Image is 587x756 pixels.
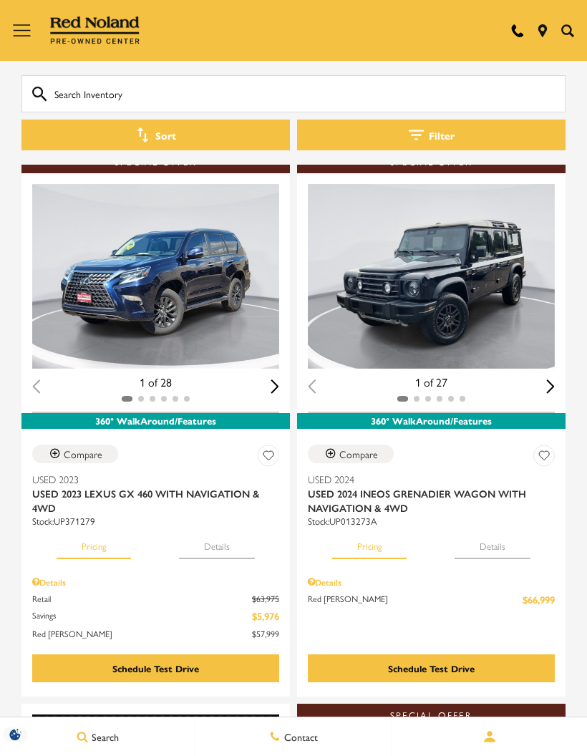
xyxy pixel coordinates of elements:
div: Schedule Test Drive - Used 2023 Lexus GX 460 With Navigation & 4WD [32,654,279,682]
div: 360° WalkAround/Features [297,413,566,429]
span: Used 2024 INEOS Grenadier Wagon With Navigation & 4WD [308,486,544,515]
div: Schedule Test Drive - Used 2024 INEOS Grenadier Wagon With Navigation & 4WD [308,654,555,682]
button: Open user profile menu [392,719,587,755]
span: $5,976 [252,609,279,624]
div: Compare [339,447,378,460]
a: Used 2024Used 2024 INEOS Grenadier Wagon With Navigation & 4WD [308,472,555,515]
div: Pricing Details - Used 2023 Lexus GX 460 With Navigation & 4WD [32,576,279,588]
a: Retail $63,975 [32,592,279,605]
button: Sort [21,120,290,150]
span: Red [PERSON_NAME] [308,592,523,607]
div: 360° WalkAround/Features [21,413,290,429]
del: $63,975 [252,592,279,605]
button: Open the inventory search [555,24,580,37]
div: Compare [64,447,102,460]
div: Next slide [271,379,279,393]
button: pricing tab [332,528,407,559]
img: Red Noland Pre-Owned [50,16,140,45]
span: Retail [32,592,252,605]
button: pricing tab [57,528,131,559]
div: Next slide [546,379,555,393]
span: Search [88,730,119,744]
div: Schedule Test Drive [388,661,475,675]
button: Save Vehicle [533,445,555,471]
span: $66,999 [523,592,555,607]
a: Savings $5,976 [32,609,279,624]
button: Filter [297,120,566,150]
div: Schedule Test Drive [112,661,199,675]
a: Used 2023Used 2023 Lexus GX 460 With Navigation & 4WD [32,472,279,515]
div: 1 of 27 [308,374,555,390]
input: Search Inventory [21,75,566,112]
a: Red [PERSON_NAME] $57,999 [32,627,279,640]
img: 2023 Lexus GX 460 1 [32,184,279,369]
span: Used 2023 Lexus GX 460 With Navigation & 4WD [32,486,268,515]
button: details tab [455,528,530,559]
div: Pricing Details - Used 2024 INEOS Grenadier Wagon With Navigation & 4WD [308,576,555,588]
span: Used 2024 [308,472,544,486]
a: Red Noland Pre-Owned [50,21,140,36]
div: Special Offer [297,704,566,727]
img: 2024 INEOS Grenadier Wagon 1 [308,184,555,369]
span: $57,999 [252,627,279,640]
div: Stock : UP371279 [32,515,279,528]
button: details tab [179,528,255,559]
span: Red [PERSON_NAME] [32,627,252,640]
a: Red [PERSON_NAME] $66,999 [308,592,555,607]
div: 1 / 2 [32,184,279,369]
span: Savings [32,609,252,624]
div: Stock : UP013273A [308,515,555,528]
div: 1 of 28 [32,374,279,390]
button: Save Vehicle [258,445,279,471]
div: 1 / 2 [308,184,555,369]
button: Compare Vehicle [308,445,394,463]
span: Contact [281,730,318,744]
button: Compare Vehicle [32,445,118,463]
span: Used 2023 [32,472,268,486]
